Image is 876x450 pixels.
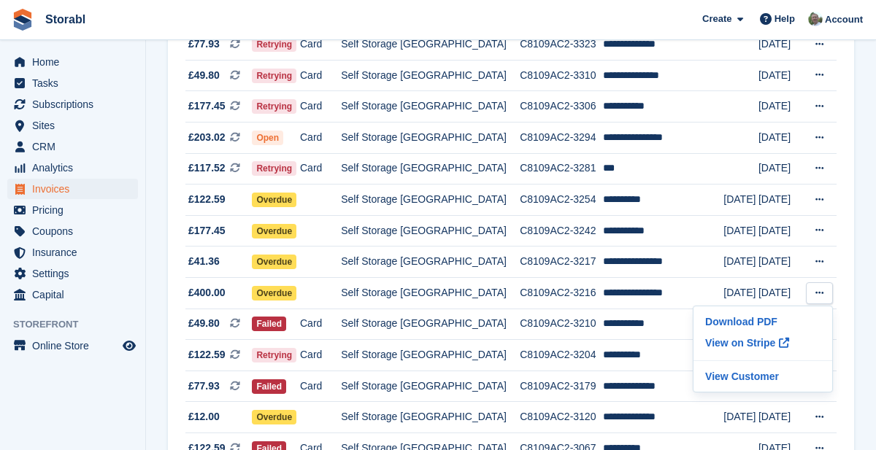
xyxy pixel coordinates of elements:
[520,247,603,278] td: C8109AC2-3217
[32,335,120,356] span: Online Store
[341,247,520,278] td: Self Storage [GEOGRAPHIC_DATA]
[520,123,603,154] td: C8109AC2-3294
[252,131,283,145] span: Open
[12,9,34,31] img: stora-icon-8386f47178a22dfd0bd8f6a31ec36ba5ce8667c1dd55bd0f319d3a0aa187defe.svg
[300,309,341,340] td: Card
[32,200,120,220] span: Pricing
[723,215,758,247] td: [DATE]
[32,94,120,115] span: Subscriptions
[39,7,91,31] a: Storabl
[520,215,603,247] td: C8109AC2-3242
[775,12,795,26] span: Help
[341,91,520,123] td: Self Storage [GEOGRAPHIC_DATA]
[32,52,120,72] span: Home
[723,278,758,309] td: [DATE]
[341,185,520,216] td: Self Storage [GEOGRAPHIC_DATA]
[341,278,520,309] td: Self Storage [GEOGRAPHIC_DATA]
[758,402,804,433] td: [DATE]
[32,158,120,178] span: Analytics
[7,221,138,241] a: menu
[188,98,226,114] span: £177.45
[300,340,341,371] td: Card
[32,136,120,157] span: CRM
[7,73,138,93] a: menu
[252,37,296,52] span: Retrying
[520,60,603,91] td: C8109AC2-3310
[32,73,120,93] span: Tasks
[825,12,863,27] span: Account
[7,335,138,356] a: menu
[341,215,520,247] td: Self Storage [GEOGRAPHIC_DATA]
[341,402,520,433] td: Self Storage [GEOGRAPHIC_DATA]
[7,136,138,157] a: menu
[723,247,758,278] td: [DATE]
[758,185,804,216] td: [DATE]
[699,367,826,386] p: View Customer
[7,115,138,136] a: menu
[32,284,120,305] span: Capital
[252,69,296,83] span: Retrying
[699,312,826,331] a: Download PDF
[341,123,520,154] td: Self Storage [GEOGRAPHIC_DATA]
[252,255,296,269] span: Overdue
[188,254,220,269] span: £41.36
[699,331,826,354] a: View on Stripe
[758,91,804,123] td: [DATE]
[758,29,804,61] td: [DATE]
[341,309,520,340] td: Self Storage [GEOGRAPHIC_DATA]
[341,153,520,185] td: Self Storage [GEOGRAPHIC_DATA]
[252,161,296,176] span: Retrying
[13,317,145,332] span: Storefront
[188,160,226,176] span: £117.52
[758,247,804,278] td: [DATE]
[32,242,120,263] span: Insurance
[32,221,120,241] span: Coupons
[300,91,341,123] td: Card
[520,278,603,309] td: C8109AC2-3216
[188,36,220,52] span: £77.93
[520,340,603,371] td: C8109AC2-3204
[723,402,758,433] td: [DATE]
[520,371,603,402] td: C8109AC2-3179
[520,91,603,123] td: C8109AC2-3306
[758,60,804,91] td: [DATE]
[188,409,220,424] span: £12.00
[120,337,138,354] a: Preview store
[758,278,804,309] td: [DATE]
[7,200,138,220] a: menu
[341,60,520,91] td: Self Storage [GEOGRAPHIC_DATA]
[252,286,296,300] span: Overdue
[188,347,226,362] span: £122.59
[7,242,138,263] a: menu
[188,68,220,83] span: £49.80
[32,115,120,136] span: Sites
[520,29,603,61] td: C8109AC2-3323
[7,52,138,72] a: menu
[32,179,120,199] span: Invoices
[300,371,341,402] td: Card
[188,316,220,331] span: £49.80
[300,153,341,185] td: Card
[252,224,296,238] span: Overdue
[723,185,758,216] td: [DATE]
[7,179,138,199] a: menu
[520,153,603,185] td: C8109AC2-3281
[188,223,226,238] span: £177.45
[341,29,520,61] td: Self Storage [GEOGRAPHIC_DATA]
[7,284,138,305] a: menu
[341,340,520,371] td: Self Storage [GEOGRAPHIC_DATA]
[702,12,731,26] span: Create
[520,309,603,340] td: C8109AC2-3210
[252,99,296,114] span: Retrying
[252,410,296,424] span: Overdue
[7,158,138,178] a: menu
[252,193,296,207] span: Overdue
[32,263,120,284] span: Settings
[188,192,226,207] span: £122.59
[7,94,138,115] a: menu
[252,317,286,331] span: Failed
[758,153,804,185] td: [DATE]
[758,123,804,154] td: [DATE]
